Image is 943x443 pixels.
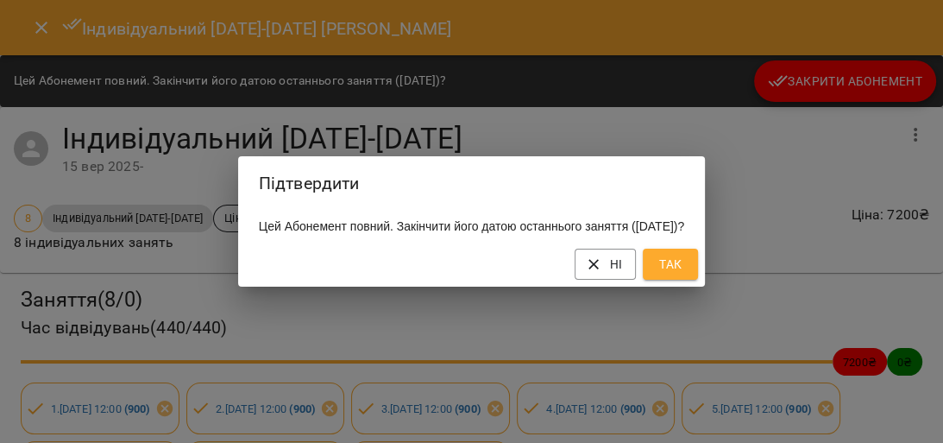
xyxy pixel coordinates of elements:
[588,254,622,275] span: Ні
[575,249,636,280] button: Ні
[238,211,705,242] div: Цей Абонемент повний. Закінчити його датою останнього заняття ([DATE])?
[643,249,698,280] button: Так
[259,170,684,197] h2: Підтвердити
[657,254,684,275] span: Так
